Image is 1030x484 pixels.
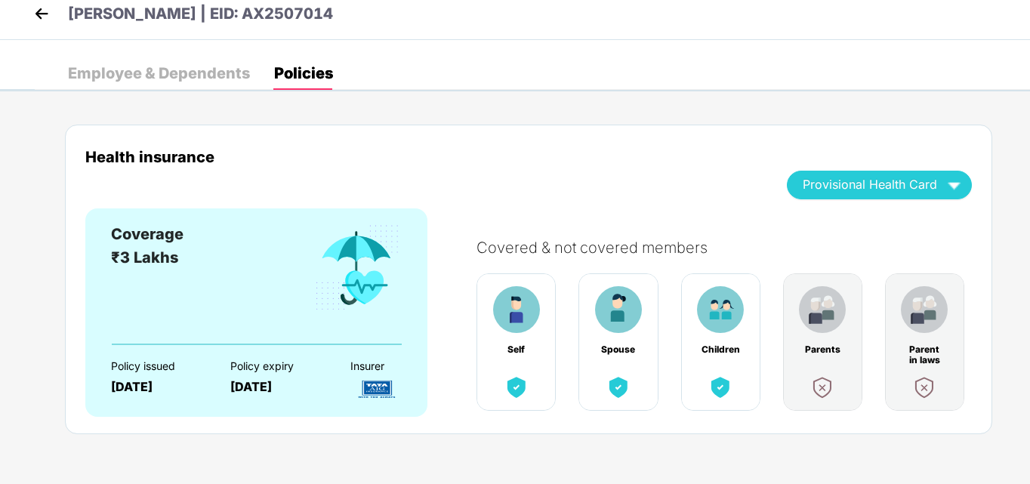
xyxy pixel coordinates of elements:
div: Coverage [111,223,183,246]
p: [PERSON_NAME] | EID: AX2507014 [68,2,333,26]
img: benefitCardImg [799,286,846,333]
img: benefitCardImg [707,374,734,401]
div: Parents [803,344,842,355]
div: Covered & not covered members [476,239,987,257]
img: benefitCardImg [911,374,938,401]
div: Policy issued [111,360,204,372]
img: benefitCardImg [697,286,744,333]
div: Insurer [350,360,443,372]
div: Policy expiry [230,360,323,372]
img: benefitCardImg [503,374,530,401]
div: Policies [274,66,333,81]
button: Provisional Health Card [787,171,972,199]
div: Children [701,344,740,355]
div: [DATE] [111,380,204,394]
img: benefitCardImg [605,374,632,401]
img: benefitCardImg [313,223,402,313]
div: Parent in laws [905,344,944,355]
img: benefitCardImg [901,286,948,333]
img: benefitCardImg [595,286,642,333]
div: Employee & Dependents [68,66,250,81]
img: wAAAAASUVORK5CYII= [941,171,967,198]
div: Health insurance [85,148,764,165]
div: Spouse [599,344,638,355]
img: benefitCardImg [493,286,540,333]
img: benefitCardImg [809,374,836,401]
div: Self [497,344,536,355]
img: InsurerLogo [350,376,403,402]
span: Provisional Health Card [803,180,937,189]
span: ₹3 Lakhs [111,248,178,267]
div: [DATE] [230,380,323,394]
img: back [30,2,53,25]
